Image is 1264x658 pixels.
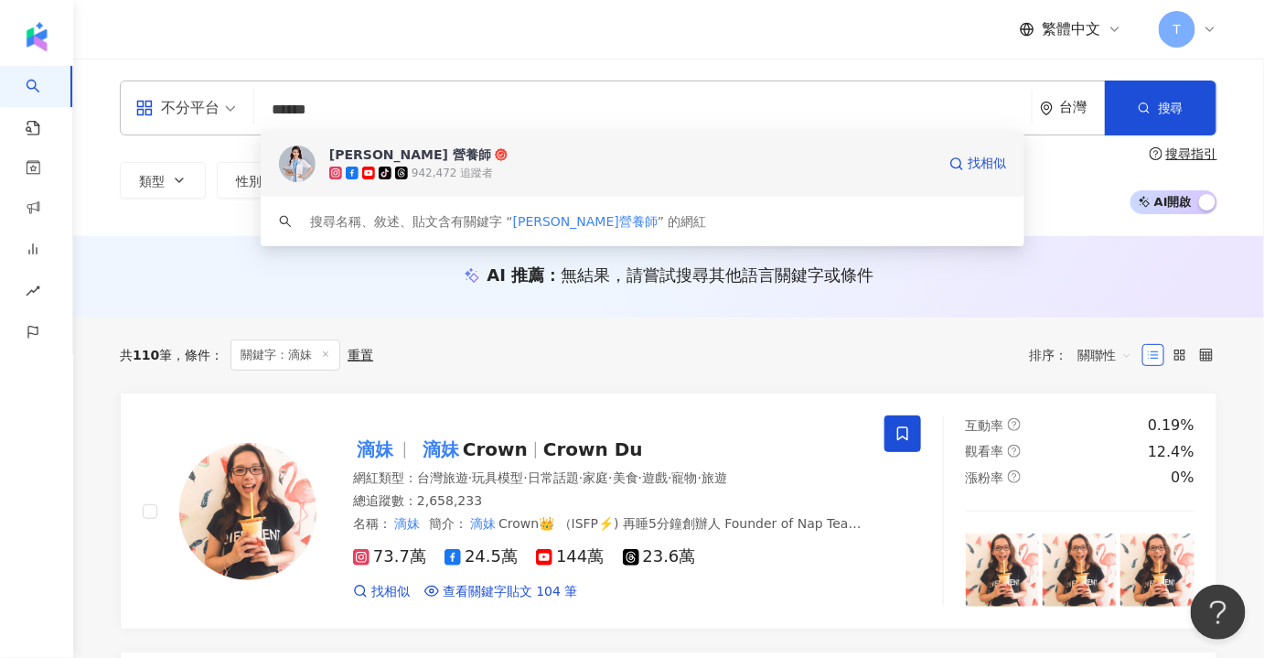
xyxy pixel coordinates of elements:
a: search [26,66,62,137]
button: 類型 [120,162,206,199]
img: KOL Avatar [279,146,316,182]
span: search [279,215,292,228]
img: post-image [1120,534,1194,608]
div: 搜尋指引 [1166,146,1217,161]
span: 旅遊 [702,470,727,485]
span: 性別 [236,174,262,189]
div: 排序： [1029,340,1142,370]
img: KOL Avatar [179,443,316,580]
a: 找相似 [353,583,410,601]
div: 重置 [348,348,373,362]
mark: 滴妹 [419,435,463,464]
span: 144萬 [536,547,604,566]
div: AI 推薦 ： [487,264,874,286]
span: 24.5萬 [445,547,518,566]
span: 查看關鍵字貼文 104 筆 [443,583,578,601]
button: 搜尋 [1105,81,1216,135]
span: · [608,470,612,485]
div: 總追蹤數 ： 2,658,233 [353,492,862,511]
span: [PERSON_NAME]營養師 [513,214,658,229]
div: 12.4% [1148,442,1194,462]
span: 美食 [613,470,638,485]
span: environment [1040,102,1054,115]
a: KOL Avatar滴妹滴妹CrownCrown Du網紅類型：台灣旅遊·玩具模型·日常話題·家庭·美食·遊戲·寵物·旅遊總追蹤數：2,658,233名稱：滴妹簡介：滴妹Crown👑 （ISFP... [120,393,1217,630]
span: Crown Du [543,438,643,460]
span: 無結果，請嘗試搜尋其他語言關鍵字或條件 [561,265,873,285]
span: · [638,470,642,485]
div: 台灣 [1059,100,1105,115]
span: 日常話題 [528,470,579,485]
span: 關聯性 [1077,340,1132,370]
span: 關鍵字：滴妹 [230,340,340,371]
span: 互動率 [966,418,1004,433]
span: 觀看率 [966,444,1004,458]
div: 網紅類型 ： [353,469,862,488]
span: Crown👑 （ISFP⚡️) 再睡5分鐘創辦人 Founder of Nap Tea (BobaTea Shop) in [GEOGRAPHIC_DATA]🇹🇼 再睡5分鐘官方IG @napt... [353,516,862,585]
div: 搜尋名稱、敘述、貼文含有關鍵字 “ ” 的網紅 [310,211,707,232]
span: · [579,470,583,485]
span: 類型 [139,174,165,189]
span: · [668,470,671,485]
img: logo icon [22,22,51,51]
span: rise [26,273,40,314]
span: appstore [135,99,154,117]
span: 搜尋 [1158,101,1184,115]
span: 73.7萬 [353,547,426,566]
button: 性別 [217,162,303,199]
a: 查看關鍵字貼文 104 筆 [424,583,578,601]
span: question-circle [1008,418,1021,431]
span: 找相似 [371,583,410,601]
span: 條件 ： [172,348,223,362]
div: 共 筆 [120,348,172,362]
span: 家庭 [583,470,608,485]
iframe: Help Scout Beacon - Open [1191,585,1246,640]
img: post-image [1043,534,1117,608]
mark: 滴妹 [391,513,423,534]
mark: 滴妹 [468,513,499,534]
div: [PERSON_NAME] 營養師 [329,146,491,164]
span: question-circle [1008,470,1021,483]
span: question-circle [1150,147,1162,160]
span: 找相似 [968,155,1006,173]
div: 不分平台 [135,93,220,123]
span: 遊戲 [642,470,668,485]
span: 23.6萬 [623,547,696,566]
span: 110 [133,348,159,362]
span: Crown [463,438,528,460]
span: 繁體中文 [1042,19,1100,39]
span: T [1173,19,1182,39]
div: 0% [1172,468,1194,488]
span: 寵物 [672,470,698,485]
div: 942,472 追蹤者 [412,166,493,181]
img: post-image [966,534,1040,608]
span: 名稱 ： [353,516,423,531]
span: 台灣旅遊 [417,470,468,485]
span: · [468,470,472,485]
div: 0.19% [1148,415,1194,436]
mark: 滴妹 [353,435,397,464]
span: question-circle [1008,445,1021,458]
span: 漲粉率 [966,470,1004,485]
span: 玩具模型 [472,470,523,485]
span: · [523,470,527,485]
a: 找相似 [949,146,1006,182]
span: · [698,470,702,485]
